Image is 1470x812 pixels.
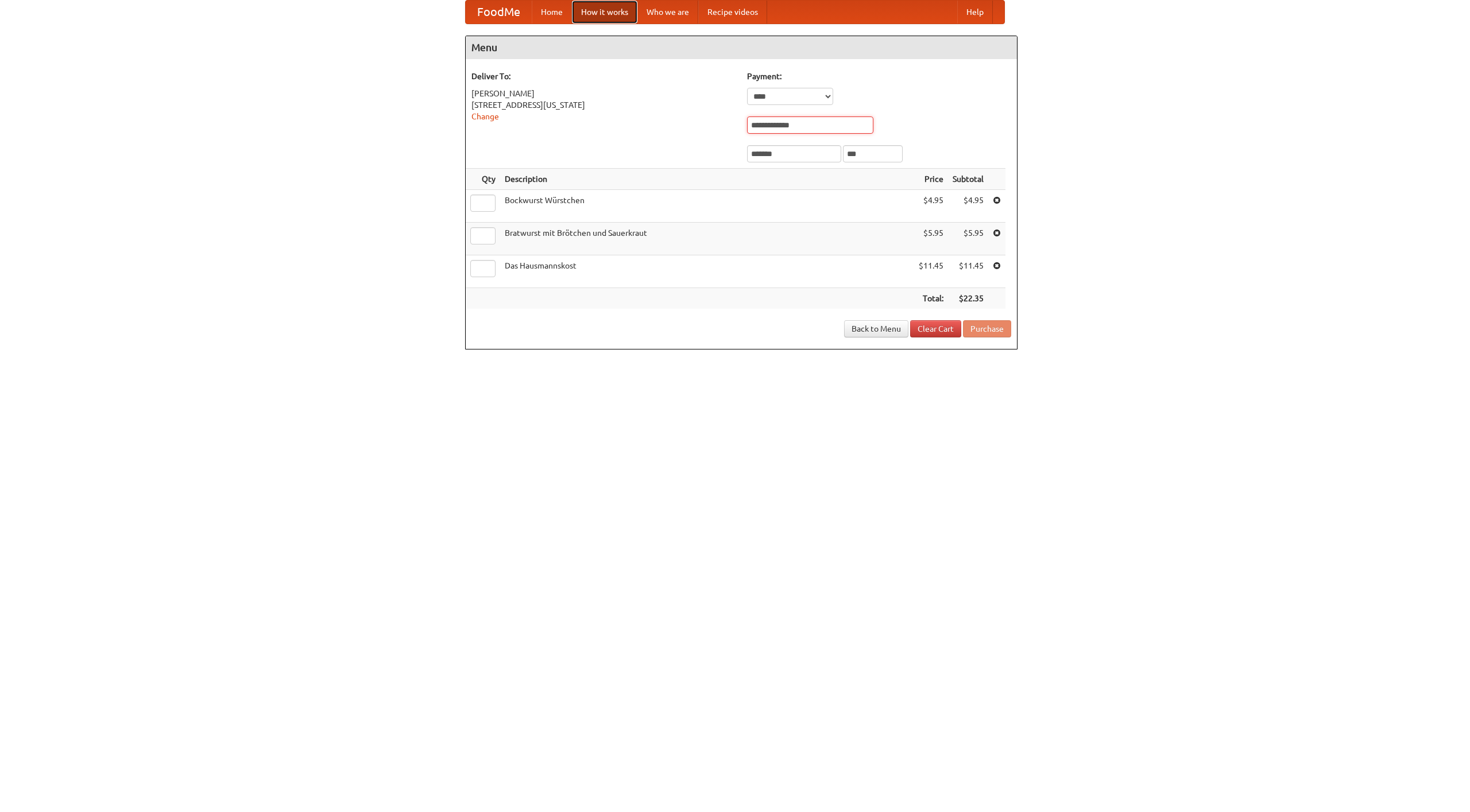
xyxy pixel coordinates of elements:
[948,288,988,309] th: $22.35
[471,99,736,111] div: [STREET_ADDRESS][US_STATE]
[466,36,1017,59] h4: Menu
[500,255,914,288] td: Das Hausmannskost
[500,169,914,190] th: Description
[471,112,499,121] a: Change
[910,320,961,337] a: Clear Cart
[914,288,948,309] th: Total:
[914,169,948,190] th: Price
[500,223,914,255] td: Bratwurst mit Brötchen und Sauerkraut
[948,255,988,288] td: $11.45
[914,255,948,288] td: $11.45
[844,320,908,337] a: Back to Menu
[500,190,914,223] td: Bockwurst Würstchen
[532,1,572,24] a: Home
[914,223,948,255] td: $5.95
[963,320,1011,337] button: Purchase
[466,169,500,190] th: Qty
[747,71,1011,82] h5: Payment:
[471,88,736,99] div: [PERSON_NAME]
[957,1,993,24] a: Help
[466,1,532,24] a: FoodMe
[698,1,767,24] a: Recipe videos
[471,71,736,82] h5: Deliver To:
[948,190,988,223] td: $4.95
[948,223,988,255] td: $5.95
[914,190,948,223] td: $4.95
[948,169,988,190] th: Subtotal
[572,1,637,24] a: How it works
[637,1,698,24] a: Who we are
